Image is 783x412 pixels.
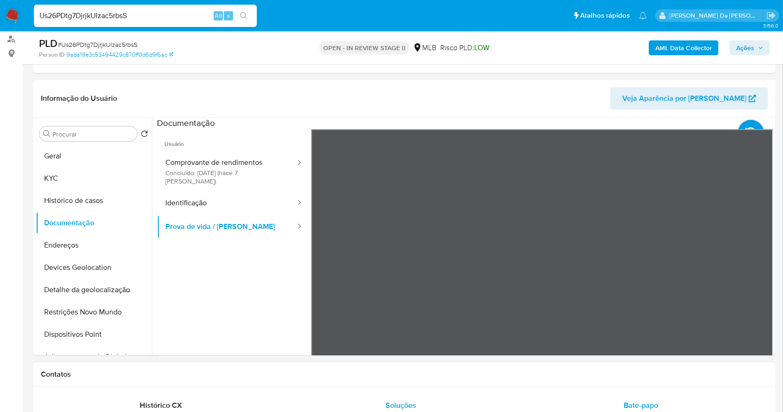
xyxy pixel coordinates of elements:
button: Devices Geolocation [36,256,152,279]
b: AML Data Collector [655,40,712,55]
span: LOW [474,42,489,53]
button: KYC [36,167,152,190]
button: Restrições Novo Mundo [36,301,152,323]
span: Histórico CX [140,400,182,411]
button: Procurar [43,130,51,137]
div: MLB [413,43,437,53]
a: 9ada19e3c53494429c870ff0d6d9f6ac [66,51,173,59]
b: Person ID [39,51,65,59]
span: # Us26PDtg7DjrjkUIzac5rbsS [58,40,137,49]
a: Notificações [639,12,647,20]
button: Documentação [36,212,152,234]
p: OPEN - IN REVIEW STAGE II [320,41,409,54]
button: AML Data Collector [649,40,718,55]
button: Geral [36,145,152,167]
button: Adiantamentos de Dinheiro [36,346,152,368]
button: Detalhe da geolocalização [36,279,152,301]
span: Bate-papo [624,400,658,411]
a: Sair [766,11,776,20]
span: s [227,11,230,20]
span: Ações [736,40,754,55]
b: PLD [39,36,58,51]
button: search-icon [234,9,253,22]
h1: Informação do Usuário [41,94,117,103]
button: Ações [730,40,770,55]
button: Veja Aparência por [PERSON_NAME] [610,87,768,110]
span: Alt [215,11,222,20]
button: Retornar ao pedido padrão [141,130,148,140]
input: Pesquise usuários ou casos... [34,10,257,22]
span: Risco PLD: [440,43,489,53]
input: Procurar [52,130,133,138]
button: Dispositivos Point [36,323,152,346]
button: Histórico de casos [36,190,152,212]
button: Endereços [36,234,152,256]
span: Veja Aparência por [PERSON_NAME] [622,87,746,110]
p: patricia.varelo@mercadopago.com.br [670,11,763,20]
span: 3.156.0 [763,22,778,29]
h1: Contatos [41,370,768,379]
span: Soluções [385,400,416,411]
span: Atalhos rápidos [580,11,630,20]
